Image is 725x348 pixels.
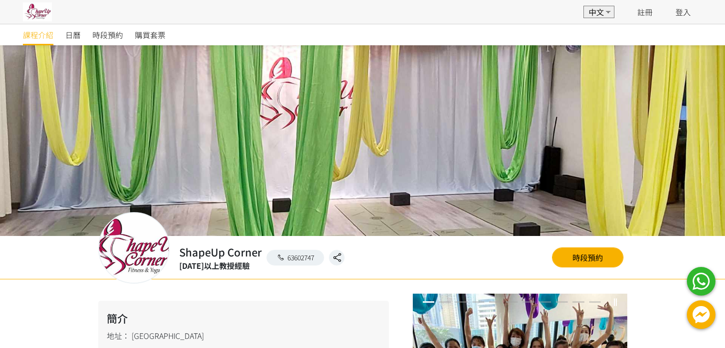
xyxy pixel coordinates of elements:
a: 購買套票 [135,24,165,45]
a: 日曆 [65,24,81,45]
span: 購買套票 [135,29,165,41]
a: 登入 [675,6,691,18]
span: 時段預約 [92,29,123,41]
h2: ShapeUp Corner [179,244,262,260]
a: 時段預約 [92,24,123,45]
div: [DATE]以上教授經驗 [179,260,262,271]
h2: 簡介 [107,310,380,326]
a: 課程介紹 [23,24,53,45]
span: 日曆 [65,29,81,41]
img: pwrjsa6bwyY3YIpa3AKFwK20yMmKifvYlaMXwTp1.jpg [23,2,52,21]
a: 註冊 [637,6,653,18]
a: 63602747 [266,250,325,266]
span: 課程介紹 [23,29,53,41]
a: 時段預約 [552,247,623,267]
